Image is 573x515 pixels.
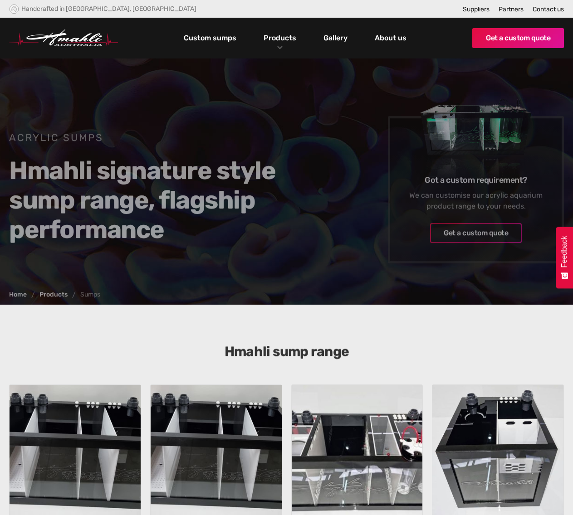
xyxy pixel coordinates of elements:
[9,29,118,47] a: home
[9,29,118,47] img: Hmahli Australia Logo
[430,223,522,243] a: Get a custom quote
[404,190,548,212] div: We can customise our acrylic aquarium product range to your needs.
[39,292,68,298] a: Products
[556,227,573,288] button: Feedback - Show survey
[560,236,568,267] span: Feedback
[112,344,461,360] h3: Hmahli sump range
[181,30,239,46] a: Custom sumps
[463,5,490,13] a: Suppliers
[9,156,327,244] h2: Hmahli signature style sump range, flagship performance
[372,30,409,46] a: About us
[9,292,27,298] a: Home
[21,5,196,13] div: Handcrafted in [GEOGRAPHIC_DATA], [GEOGRAPHIC_DATA]
[444,228,508,238] div: Get a custom quote
[499,5,524,13] a: Partners
[533,5,564,13] a: Contact us
[404,175,548,185] h6: Got a custom requirement?
[80,292,100,298] div: Sumps
[472,28,564,48] a: Get a custom quote
[257,18,303,58] div: Products
[404,73,548,202] img: Sumps
[321,30,350,46] a: Gallery
[261,31,299,44] a: Products
[9,131,327,145] h1: Acrylic Sumps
